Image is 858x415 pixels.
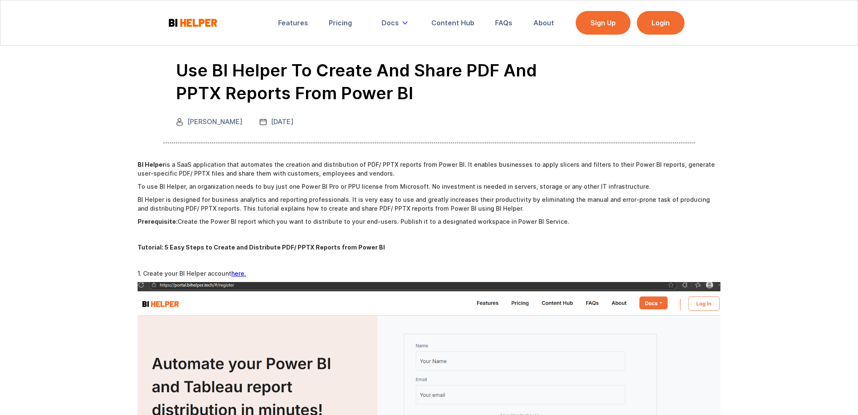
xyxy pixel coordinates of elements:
p: is a SaaS application that automates the creation and distribution of PDF/ PPTX reports from Powe... [138,160,720,178]
p: To use BI Helper, an organization needs to buy just one Power BI Pro or PPU license from Microsof... [138,182,720,191]
div: FAQs [495,19,512,27]
a: Login [637,11,685,35]
p: BI Helper is designed for business analytics and reporting professionals. It is very easy to use ... [138,195,720,213]
div: [DATE] [271,117,294,126]
a: Features [272,14,314,32]
p: 1. Create your BI Helper account [138,269,720,278]
p: Create the Power BI report which you want to distribute to your end-users. Publish it to a design... [138,217,720,226]
strong: BI Helper [138,161,165,168]
a: FAQs [489,14,518,32]
div: Features [278,19,308,27]
strong: Prerequisite: [138,218,178,225]
div: [PERSON_NAME] [187,117,243,126]
h1: Use BI Helper To Create And Share PDF and PPTX Reports From Power BI [176,59,556,105]
a: here. [231,270,246,277]
div: Docs [382,19,399,27]
div: Pricing [329,19,352,27]
h5: Tutorial: 5 Easy Steps to Create and Distribute PDF/ PPTX Reports from Power BI [138,243,720,252]
div: Docs [376,14,417,32]
a: About [528,14,560,32]
p: ‍ [138,230,720,239]
p: ‍ [138,256,720,265]
div: About [533,19,554,27]
a: Sign Up [576,11,631,35]
div: Content Hub [431,19,474,27]
a: Content Hub [425,14,480,32]
a: Pricing [323,14,358,32]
